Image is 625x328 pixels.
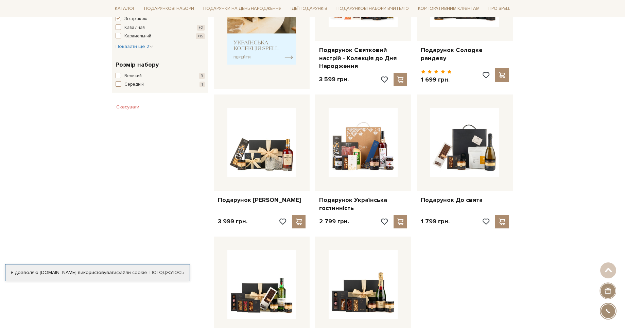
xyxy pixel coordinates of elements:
[116,270,147,275] a: файли cookie
[196,33,205,39] span: +15
[5,270,190,276] div: Я дозволяю [DOMAIN_NAME] використовувати
[197,25,205,31] span: +2
[112,102,143,113] button: Скасувати
[116,60,159,69] span: Розмір набору
[319,218,349,225] p: 2 799 грн.
[199,82,205,87] span: 1
[116,33,205,40] button: Карамельний +15
[124,73,142,80] span: Великий
[116,43,153,50] button: Показати ще 2
[334,3,412,14] a: Подарункові набори Вчителю
[319,196,407,212] a: Подарунок Українська гостинність
[421,196,509,204] a: Подарунок До свята
[116,81,205,88] button: Середній 1
[201,3,284,14] a: Подарунки на День народження
[116,16,205,22] button: Зі стрічкою
[421,76,452,84] p: 1 699 грн.
[421,218,450,225] p: 1 799 грн.
[319,75,349,83] p: 3 599 грн.
[116,73,205,80] button: Великий 9
[124,16,147,22] span: Зі стрічкою
[288,3,330,14] a: Ідеї подарунків
[218,218,247,225] p: 3 999 грн.
[150,270,184,276] a: Погоджуюсь
[112,3,138,14] a: Каталог
[421,46,509,62] a: Подарунок Солодке рандеву
[218,196,306,204] a: Подарунок [PERSON_NAME]
[415,3,482,14] a: Корпоративним клієнтам
[124,33,151,40] span: Карамельний
[141,3,197,14] a: Подарункові набори
[116,44,153,49] span: Показати ще 2
[199,73,205,79] span: 9
[124,24,145,31] span: Кава / чай
[116,24,205,31] button: Кава / чай +2
[486,3,513,14] a: Про Spell
[124,81,144,88] span: Середній
[319,46,407,70] a: Подарунок Святковий настрій - Колекція до Дня Народження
